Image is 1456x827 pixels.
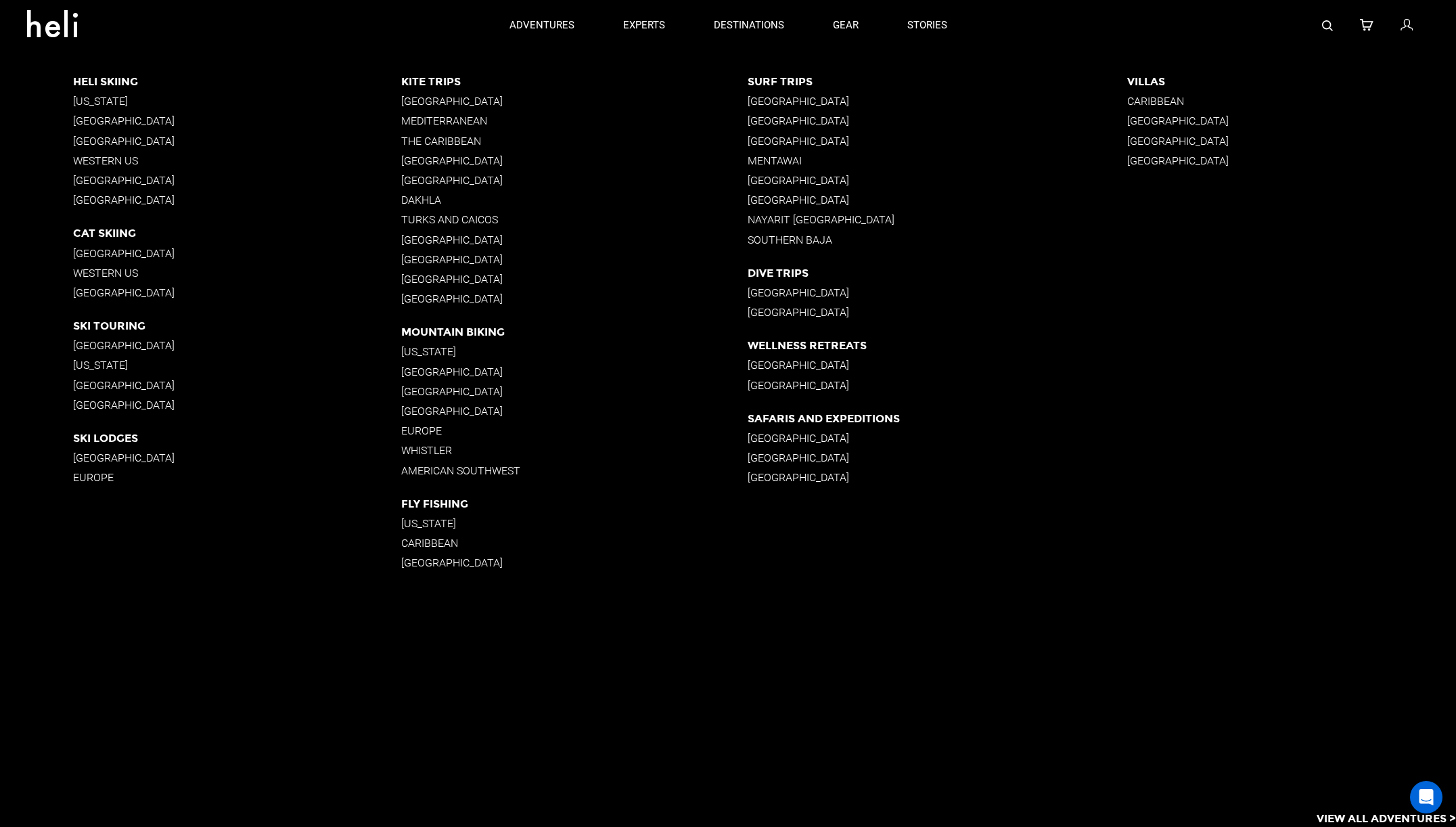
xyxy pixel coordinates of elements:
p: Kite Trips [401,75,748,88]
p: Western US [73,154,402,167]
p: [GEOGRAPHIC_DATA] [401,556,748,569]
p: [US_STATE] [73,95,402,108]
p: [GEOGRAPHIC_DATA] [73,339,402,352]
p: Heli Skiing [73,75,402,88]
p: [GEOGRAPHIC_DATA] [401,174,748,187]
img: search-bar-icon.svg [1322,20,1333,31]
p: Mountain Biking [401,326,748,338]
p: [GEOGRAPHIC_DATA] [73,114,402,127]
p: [US_STATE] [401,517,748,530]
p: [GEOGRAPHIC_DATA] [401,405,748,418]
p: Cat Skiing [73,227,402,240]
p: [GEOGRAPHIC_DATA] [401,233,748,246]
p: Caribbean [401,537,748,550]
p: [GEOGRAPHIC_DATA] [73,451,402,464]
p: [GEOGRAPHIC_DATA] [1127,114,1456,127]
p: [GEOGRAPHIC_DATA] [73,194,402,206]
p: [GEOGRAPHIC_DATA] [748,432,1127,445]
p: [GEOGRAPHIC_DATA] [401,95,748,108]
p: [GEOGRAPHIC_DATA] [401,292,748,305]
p: [US_STATE] [401,345,748,358]
p: [GEOGRAPHIC_DATA] [748,306,1127,319]
p: [GEOGRAPHIC_DATA] [1127,135,1456,148]
p: [GEOGRAPHIC_DATA] [748,359,1127,372]
p: [GEOGRAPHIC_DATA] [401,365,748,378]
div: Open Intercom Messenger [1410,781,1442,813]
p: [GEOGRAPHIC_DATA] [73,174,402,187]
p: [GEOGRAPHIC_DATA] [748,379,1127,392]
p: [GEOGRAPHIC_DATA] [73,286,402,299]
p: Western US [73,267,402,280]
p: Villas [1127,75,1456,88]
p: Dakhla [401,194,748,206]
p: Europe [401,424,748,437]
p: experts [623,18,665,32]
p: American Southwest [401,464,748,477]
p: Dive Trips [748,267,1127,280]
p: Europe [73,471,402,484]
p: [GEOGRAPHIC_DATA] [748,451,1127,464]
p: Whistler [401,444,748,457]
p: [GEOGRAPHIC_DATA] [401,253,748,266]
p: [GEOGRAPHIC_DATA] [73,379,402,392]
p: The Caribbean [401,135,748,148]
p: Caribbean [1127,95,1456,108]
p: [GEOGRAPHIC_DATA] [748,471,1127,484]
p: Safaris and Expeditions [748,412,1127,425]
p: Fly Fishing [401,497,748,510]
p: Nayarit [GEOGRAPHIC_DATA] [748,213,1127,226]
p: Wellness Retreats [748,339,1127,352]
p: [GEOGRAPHIC_DATA] [73,399,402,411]
p: [GEOGRAPHIC_DATA] [401,273,748,286]
p: [GEOGRAPHIC_DATA] [748,286,1127,299]
p: Mentawai [748,154,1127,167]
p: [GEOGRAPHIC_DATA] [748,95,1127,108]
p: [GEOGRAPHIC_DATA] [73,135,402,148]
p: [GEOGRAPHIC_DATA] [73,247,402,260]
p: [GEOGRAPHIC_DATA] [1127,154,1456,167]
p: Surf Trips [748,75,1127,88]
p: Ski Lodges [73,432,402,445]
p: Ski Touring [73,319,402,332]
p: [GEOGRAPHIC_DATA] [748,135,1127,148]
p: adventures [509,18,574,32]
p: Mediterranean [401,114,748,127]
p: destinations [714,18,784,32]
p: Turks and Caicos [401,213,748,226]
p: [GEOGRAPHIC_DATA] [748,194,1127,206]
p: [GEOGRAPHIC_DATA] [748,174,1127,187]
p: [US_STATE] [73,359,402,372]
p: [GEOGRAPHIC_DATA] [748,114,1127,127]
p: Southern Baja [748,233,1127,246]
p: [GEOGRAPHIC_DATA] [401,385,748,398]
p: View All Adventures > [1317,811,1456,827]
p: [GEOGRAPHIC_DATA] [401,154,748,167]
